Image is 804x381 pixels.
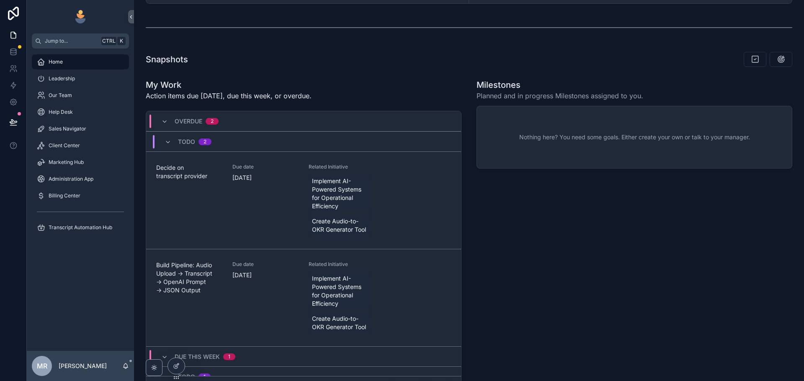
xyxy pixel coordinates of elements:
[32,138,129,153] a: Client Center
[156,164,222,180] span: Decide on transcript provider
[32,171,129,187] a: Administration App
[519,133,750,141] span: Nothing here? You need some goals. Either create your own or talk to your manager.
[156,261,222,294] span: Build Pipeline: Audio Upload → Transcript → OpenAI Prompt → JSON Output
[32,71,129,86] a: Leadership
[228,353,230,360] div: 1
[232,174,252,182] p: [DATE]
[32,121,129,136] a: Sales Navigator
[49,142,80,149] span: Client Center
[232,261,299,268] span: Due date
[204,373,206,380] div: 1
[146,54,188,65] h1: Snapshots
[232,164,299,170] span: Due date
[49,159,84,166] span: Marketing Hub
[32,220,129,235] a: Transcript Automation Hub
[146,79,312,91] h1: My Work
[49,125,86,132] span: Sales Navigator
[309,273,371,309] a: Implement AI-Powered Systems for Operational Efficiency
[175,353,220,361] span: Due This Week
[49,59,63,65] span: Home
[146,151,461,249] a: Decide on transcript providerDue date[DATE]Related InitiativeImplement AI-Powered Systems for Ope...
[49,109,73,115] span: Help Desk
[146,249,461,346] a: Build Pipeline: Audio Upload → Transcript → OpenAI Prompt → JSON OutputDue date[DATE]Related Init...
[309,313,371,333] a: Create Audio-to-OKR Generator Tool
[146,91,312,101] p: Action items due [DATE], due this week, or overdue.
[32,88,129,103] a: Our Team
[309,175,371,212] a: Implement AI-Powered Systems for Operational Efficiency
[309,215,371,235] a: Create Audio-to-OKR Generator Tool
[477,79,643,91] h1: Milestones
[49,192,80,199] span: Billing Center
[32,105,129,120] a: Help Desk
[37,361,47,371] span: MR
[175,117,202,125] span: Overdue
[49,176,93,182] span: Administration App
[49,92,72,99] span: Our Team
[178,138,195,146] span: Todo
[32,54,129,69] a: Home
[59,362,107,370] p: [PERSON_NAME]
[32,33,129,49] button: Jump to...CtrlK
[204,138,206,145] div: 2
[32,188,129,203] a: Billing Center
[49,75,75,82] span: Leadership
[74,10,87,23] img: App logo
[49,224,112,231] span: Transcript Automation Hub
[312,315,368,331] span: Create Audio-to-OKR Generator Tool
[477,91,643,101] span: Planned and in progress Milestones assigned to you.
[232,271,252,279] p: [DATE]
[309,261,375,268] span: Related Initiative
[312,177,368,210] span: Implement AI-Powered Systems for Operational Efficiency
[178,373,195,381] span: Todo
[27,49,134,246] div: scrollable content
[309,164,375,170] span: Related Initiative
[101,37,116,45] span: Ctrl
[45,38,98,44] span: Jump to...
[118,38,125,44] span: K
[312,274,368,308] span: Implement AI-Powered Systems for Operational Efficiency
[32,155,129,170] a: Marketing Hub
[211,118,214,125] div: 2
[312,217,368,234] span: Create Audio-to-OKR Generator Tool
